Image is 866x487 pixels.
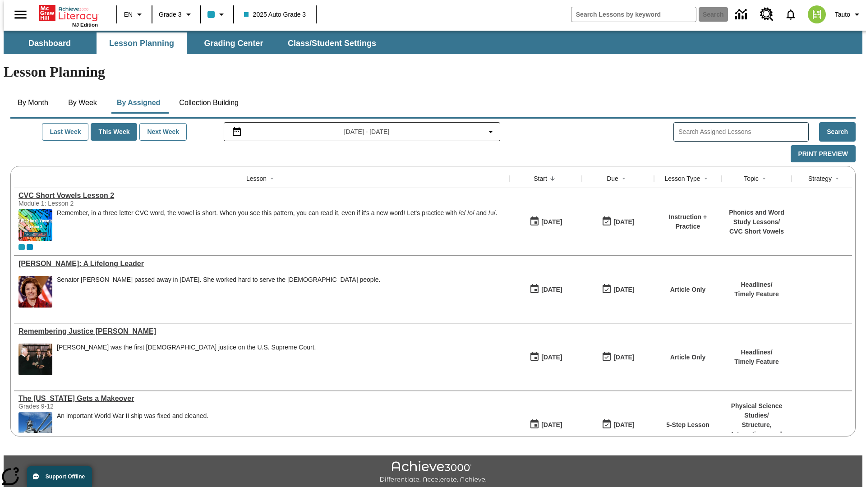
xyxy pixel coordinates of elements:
[57,276,380,284] div: Senator [PERSON_NAME] passed away in [DATE]. She worked hard to serve the [DEMOGRAPHIC_DATA] people.
[526,281,565,298] button: 10/15/25: First time the lesson was available
[779,3,802,26] a: Notifications
[571,7,696,22] input: search field
[599,416,637,433] button: 10/15/25: Last day the lesson can be accessed
[541,284,562,295] div: [DATE]
[204,38,263,49] span: Grading Center
[734,289,779,299] p: Timely Feature
[485,126,496,137] svg: Collapse Date Range Filter
[541,419,562,431] div: [DATE]
[139,123,187,141] button: Next Week
[678,125,808,138] input: Search Assigned Lessons
[613,216,634,228] div: [DATE]
[189,32,279,54] button: Grading Center
[288,38,376,49] span: Class/Student Settings
[547,173,558,184] button: Sort
[726,420,787,449] p: Structure, Interactions, and Properties of Matter
[267,173,277,184] button: Sort
[819,122,856,142] button: Search
[246,174,267,183] div: Lesson
[57,412,208,444] div: An important World War II ship was fixed and cleaned.
[670,353,706,362] p: Article Only
[7,1,34,28] button: Open side menu
[109,38,174,49] span: Lesson Planning
[541,216,562,228] div: [DATE]
[18,209,52,241] img: CVC Short Vowels Lesson 2.
[155,6,198,23] button: Grade: Grade 3, Select a grade
[726,401,787,420] p: Physical Science Studies /
[57,209,497,241] div: Remember, in a three letter CVC word, the vowel is short. When you see this pattern, you can read...
[228,126,497,137] button: Select the date range menu item
[39,3,98,28] div: Home
[159,10,182,19] span: Grade 3
[204,6,230,23] button: Class color is light blue. Change class color
[599,213,637,230] button: 10/15/25: Last day the lesson can be accessed
[18,344,52,375] img: Chief Justice Warren Burger, wearing a black robe, holds up his right hand and faces Sandra Day O...
[755,2,779,27] a: Resource Center, Will open in new tab
[744,174,759,183] div: Topic
[4,32,384,54] div: SubNavbar
[27,244,33,250] div: OL 2025 Auto Grade 4
[10,92,55,114] button: By Month
[18,327,505,335] div: Remembering Justice O'Connor
[97,32,187,54] button: Lesson Planning
[734,280,779,289] p: Headlines /
[18,260,505,268] div: Dianne Feinstein: A Lifelong Leader
[730,2,755,27] a: Data Center
[726,208,787,227] p: Phonics and Word Study Lessons /
[613,284,634,295] div: [DATE]
[599,281,637,298] button: 10/15/25: Last day the lesson can be accessed
[18,395,505,403] div: The Missouri Gets a Makeover
[27,466,92,487] button: Support Offline
[344,127,390,137] span: [DATE] - [DATE]
[60,92,105,114] button: By Week
[808,5,826,23] img: avatar image
[42,123,88,141] button: Last Week
[281,32,383,54] button: Class/Student Settings
[613,352,634,363] div: [DATE]
[607,174,618,183] div: Due
[664,174,700,183] div: Lesson Type
[526,213,565,230] button: 10/15/25: First time the lesson was available
[618,173,629,184] button: Sort
[18,244,25,250] div: Current Class
[599,349,637,366] button: 10/15/25: Last day the lesson can be accessed
[57,344,316,375] div: Sandra Day O'Connor was the first female justice on the U.S. Supreme Court.
[57,344,316,351] div: [PERSON_NAME] was the first [DEMOGRAPHIC_DATA] justice on the U.S. Supreme Court.
[18,327,505,335] a: Remembering Justice O'Connor, Lessons
[666,420,709,430] p: 5-Step Lesson
[57,209,497,217] p: Remember, in a three letter CVC word, the vowel is short. When you see this pattern, you can read...
[18,276,52,308] img: Senator Dianne Feinstein of California smiles with the U.S. flag behind her.
[18,412,52,444] img: A group of people gather near the USS Missouri
[28,38,71,49] span: Dashboard
[832,173,843,184] button: Sort
[72,22,98,28] span: NJ Edition
[4,64,862,80] h1: Lesson Planning
[244,10,306,19] span: 2025 Auto Grade 3
[18,403,154,410] div: Grades 9-12
[379,461,487,484] img: Achieve3000 Differentiate Accelerate Achieve
[4,31,862,54] div: SubNavbar
[39,4,98,22] a: Home
[526,349,565,366] button: 10/15/25: First time the lesson was available
[57,276,380,308] span: Senator Dianne Feinstein passed away in September 2023. She worked hard to serve the American peo...
[700,173,711,184] button: Sort
[124,10,133,19] span: EN
[541,352,562,363] div: [DATE]
[802,3,831,26] button: Select a new avatar
[18,192,505,200] a: CVC Short Vowels Lesson 2, Lessons
[18,260,505,268] a: Dianne Feinstein: A Lifelong Leader, Lessons
[18,192,505,200] div: CVC Short Vowels Lesson 2
[172,92,246,114] button: Collection Building
[808,174,832,183] div: Strategy
[110,92,167,114] button: By Assigned
[835,10,850,19] span: Tauto
[734,357,779,367] p: Timely Feature
[91,123,137,141] button: This Week
[526,416,565,433] button: 10/15/25: First time the lesson was available
[46,473,85,480] span: Support Offline
[18,200,154,207] div: Module 1: Lesson 2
